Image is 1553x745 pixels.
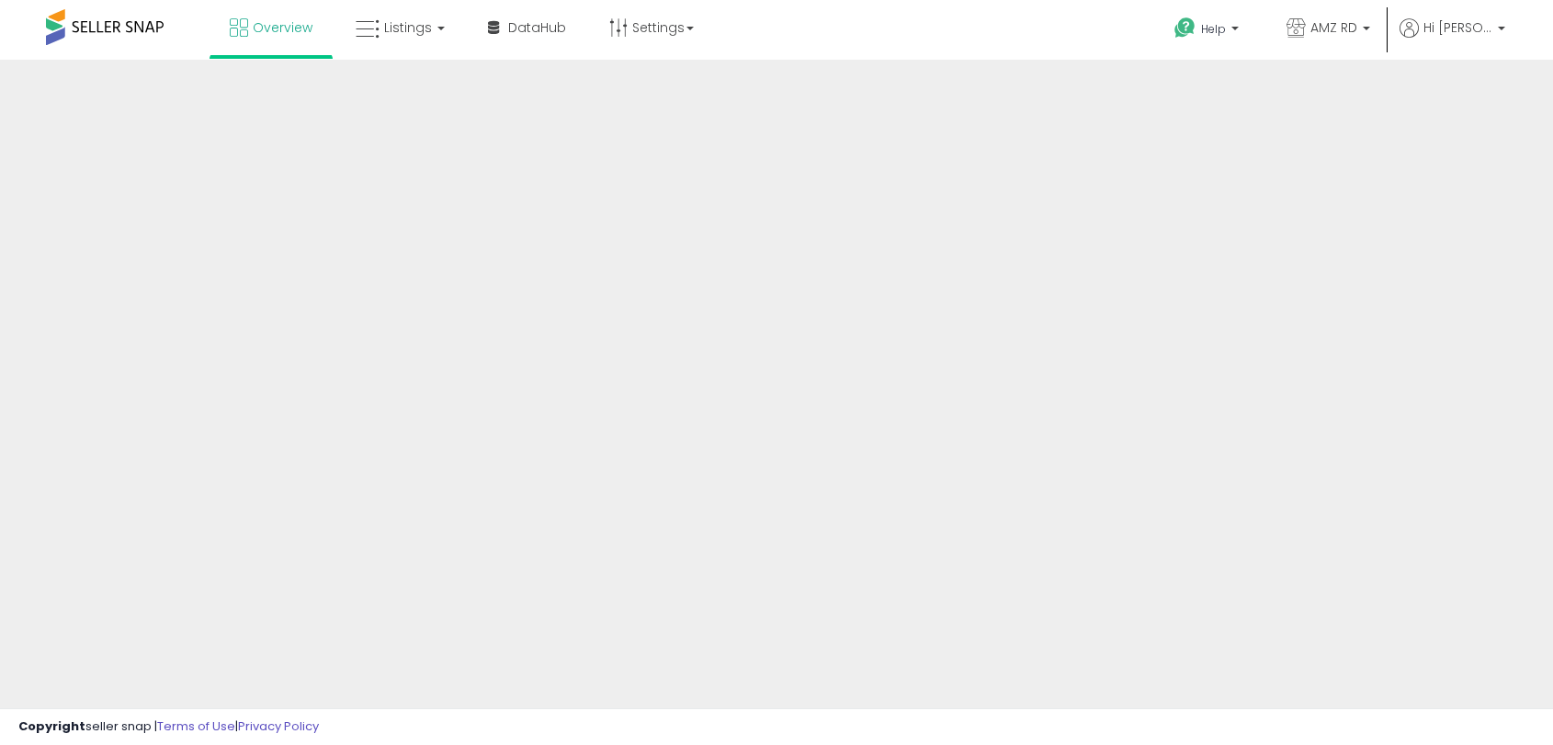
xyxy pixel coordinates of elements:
span: Overview [253,18,312,37]
i: Get Help [1173,17,1196,40]
strong: Copyright [18,717,85,735]
span: Help [1201,21,1226,37]
a: Help [1160,3,1257,60]
div: seller snap | | [18,718,319,736]
span: DataHub [508,18,566,37]
span: Hi [PERSON_NAME] [1423,18,1492,37]
span: AMZ RD [1310,18,1357,37]
a: Hi [PERSON_NAME] [1400,18,1505,60]
span: Listings [384,18,432,37]
a: Privacy Policy [238,717,319,735]
a: Terms of Use [157,717,235,735]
